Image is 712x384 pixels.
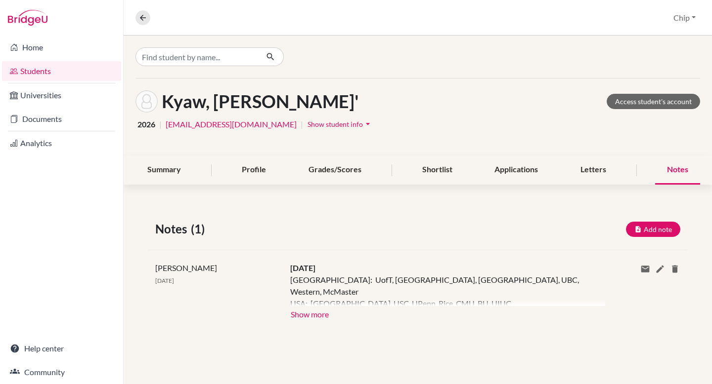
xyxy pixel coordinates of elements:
[2,133,121,153] a: Analytics
[191,220,209,238] span: (1)
[297,155,373,185] div: Grades/Scores
[159,118,162,130] span: |
[363,119,373,129] i: arrow_drop_down
[2,362,121,382] a: Community
[135,90,158,113] img: Ye Yint Ye' Ye' Kyaw's avatar
[2,339,121,358] a: Help center
[2,85,121,105] a: Universities
[655,155,700,185] div: Notes
[162,91,359,112] h1: Kyaw, [PERSON_NAME]'
[307,116,373,132] button: Show student infoarrow_drop_down
[137,118,155,130] span: 2026
[230,155,278,185] div: Profile
[410,155,464,185] div: Shortlist
[290,274,590,306] div: [GEOGRAPHIC_DATA]: UofT, [GEOGRAPHIC_DATA], [GEOGRAPHIC_DATA], UBC, Western, McMaster USA: [GEOGR...
[155,220,191,238] span: Notes
[308,120,363,128] span: Show student info
[2,38,121,57] a: Home
[626,222,680,237] button: Add note
[2,109,121,129] a: Documents
[290,306,329,321] button: Show more
[483,155,550,185] div: Applications
[155,263,217,272] span: [PERSON_NAME]
[290,263,315,272] span: [DATE]
[8,10,47,26] img: Bridge-U
[135,47,258,66] input: Find student by name...
[166,118,297,130] a: [EMAIL_ADDRESS][DOMAIN_NAME]
[2,61,121,81] a: Students
[607,94,700,109] a: Access student's account
[569,155,618,185] div: Letters
[135,155,193,185] div: Summary
[669,8,700,27] button: Chip
[155,277,174,284] span: [DATE]
[301,118,303,130] span: |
